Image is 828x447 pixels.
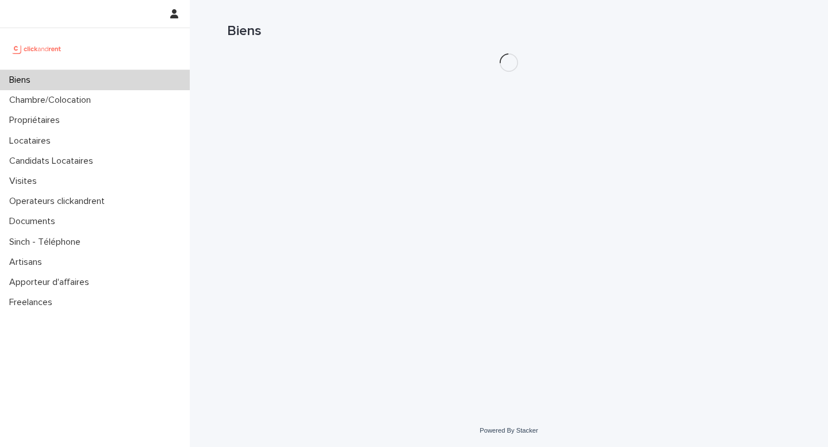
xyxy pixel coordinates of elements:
[227,23,791,40] h1: Biens
[5,136,60,147] p: Locataires
[5,237,90,248] p: Sinch - Téléphone
[5,257,51,268] p: Artisans
[5,95,100,106] p: Chambre/Colocation
[5,297,62,308] p: Freelances
[5,196,114,207] p: Operateurs clickandrent
[9,37,65,60] img: UCB0brd3T0yccxBKYDjQ
[5,156,102,167] p: Candidats Locataires
[5,216,64,227] p: Documents
[5,115,69,126] p: Propriétaires
[5,75,40,86] p: Biens
[5,277,98,288] p: Apporteur d'affaires
[5,176,46,187] p: Visites
[480,427,538,434] a: Powered By Stacker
